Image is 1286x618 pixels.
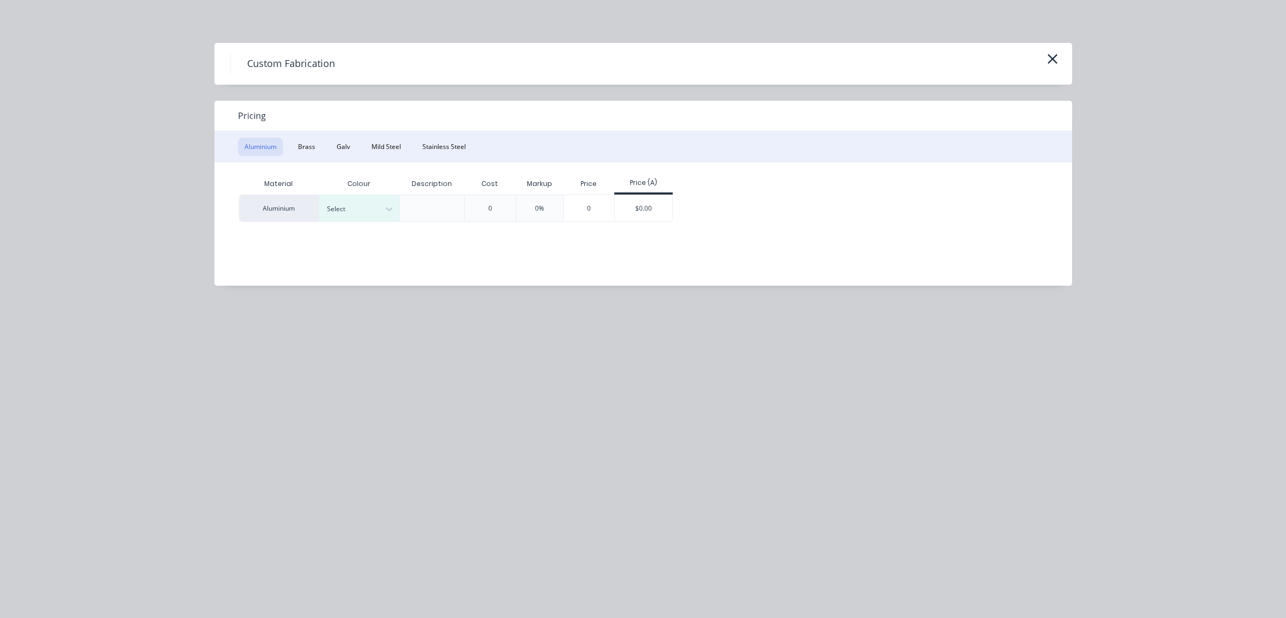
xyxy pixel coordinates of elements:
div: Cost [464,173,516,195]
button: Aluminium [238,138,283,156]
div: Description [403,170,460,197]
button: Brass [292,138,322,156]
div: 0 [564,195,615,221]
h4: Custom Fabrication [231,54,351,74]
div: Material [239,173,319,195]
div: 0 [488,204,492,213]
div: Aluminium [239,195,319,222]
button: Mild Steel [365,138,407,156]
div: Markup [516,173,563,195]
span: Pricing [238,109,266,122]
button: Stainless Steel [416,138,472,156]
button: Galv [330,138,356,156]
div: $0.00 [615,195,672,221]
div: 0% [535,204,544,213]
div: Colour [319,173,399,195]
div: Price [563,173,615,195]
div: Price (A) [614,178,673,188]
